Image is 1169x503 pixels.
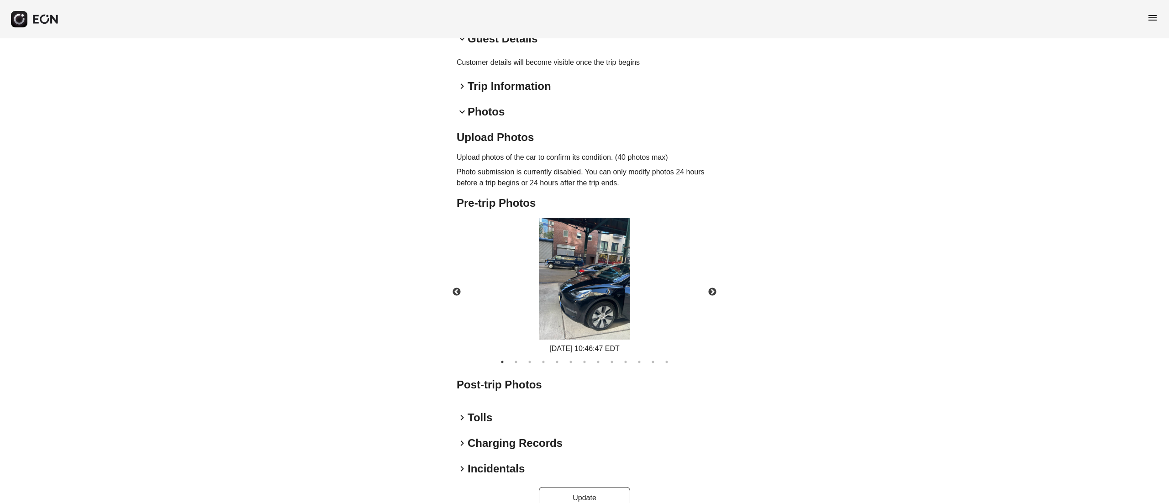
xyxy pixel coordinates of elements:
[457,167,712,189] p: Photo submission is currently disabled. You can only modify photos 24 hours before a trip begins ...
[468,31,537,46] h2: Guest Details
[457,463,468,474] span: keyboard_arrow_right
[457,33,468,44] span: keyboard_arrow_down
[468,461,525,476] h2: Incidentals
[662,357,671,367] button: 13
[457,377,712,392] h2: Post-trip Photos
[621,357,630,367] button: 10
[457,196,712,210] h2: Pre-trip Photos
[566,357,575,367] button: 6
[457,412,468,423] span: keyboard_arrow_right
[539,357,548,367] button: 4
[468,105,505,119] h2: Photos
[468,410,492,425] h2: Tolls
[457,152,712,163] p: Upload photos of the car to confirm its condition. (40 photos max)
[457,130,712,145] h2: Upload Photos
[457,57,712,68] p: Customer details will become visible once the trip begins
[594,357,603,367] button: 8
[539,343,630,354] div: [DATE] 10:46:47 EDT
[457,81,468,92] span: keyboard_arrow_right
[457,106,468,117] span: keyboard_arrow_down
[696,276,728,308] button: Next
[468,79,551,94] h2: Trip Information
[580,357,589,367] button: 7
[457,438,468,449] span: keyboard_arrow_right
[525,357,534,367] button: 3
[553,357,562,367] button: 5
[498,357,507,367] button: 1
[607,357,616,367] button: 9
[441,276,473,308] button: Previous
[539,218,630,340] img: https://fastfleet.me/rails/active_storage/blobs/redirect/eyJfcmFpbHMiOnsibWVzc2FnZSI6IkJBaHBBejg5...
[468,436,563,451] h2: Charging Records
[1147,12,1158,23] span: menu
[511,357,521,367] button: 2
[648,357,658,367] button: 12
[635,357,644,367] button: 11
